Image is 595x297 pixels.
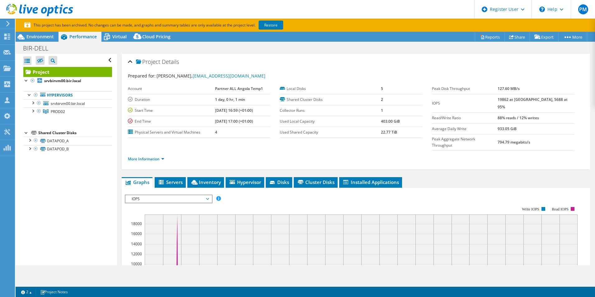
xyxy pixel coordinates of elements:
[23,77,112,85] a: srvbirvm00.bir.local
[269,179,289,185] span: Disks
[112,34,127,40] span: Virtual
[193,73,265,79] a: [EMAIL_ADDRESS][DOMAIN_NAME]
[280,129,381,135] label: Used Shared Capacity
[229,179,261,185] span: Hypervisor
[136,59,160,65] span: Project
[17,288,36,296] a: 2
[552,207,569,211] text: Read IOPS
[522,207,539,211] text: Write IOPS
[131,231,142,236] text: 16000
[475,32,505,42] a: Reports
[131,261,142,266] text: 10000
[23,107,112,115] a: PROD02
[23,99,112,107] a: srvbirvm00.bir.local
[23,91,112,99] a: Hypervisors
[128,118,215,125] label: End Time
[381,97,383,102] b: 2
[51,109,65,114] span: PROD02
[26,34,54,40] span: Environment
[128,129,215,135] label: Physical Servers and Virtual Machines
[128,86,215,92] label: Account
[157,73,265,79] span: [PERSON_NAME],
[498,139,530,145] b: 794.79 megabits/s
[381,108,383,113] b: 1
[342,179,399,185] span: Installed Applications
[131,251,142,257] text: 12000
[128,73,156,79] label: Prepared for:
[432,136,498,148] label: Peak Aggregate Network Throughput
[215,119,253,124] b: [DATE] 17:00 (+01:00)
[215,97,245,102] b: 1 day, 0 hr, 1 min
[297,179,335,185] span: Cluster Disks
[158,179,183,185] span: Servers
[498,126,517,131] b: 933.05 GiB
[215,86,263,91] b: Partner ALL Angola Temp1
[23,67,112,77] a: Project
[381,119,400,124] b: 403.00 GiB
[381,86,383,91] b: 5
[280,107,381,114] label: Collector Runs
[498,115,539,120] b: 88% reads / 12% writes
[125,179,149,185] span: Graphs
[23,145,112,153] a: DATAPOD_B
[44,78,81,83] b: srvbirvm00.bir.local
[558,32,587,42] a: More
[69,34,97,40] span: Performance
[539,7,545,12] svg: \n
[24,22,329,29] p: This project has been archived. No changes can be made, and graphs and summary tables are only av...
[381,130,397,135] b: 22.77 TiB
[190,179,221,185] span: Inventory
[432,115,498,121] label: Read/Write Ratio
[128,107,215,114] label: Start Time
[142,34,171,40] span: Cloud Pricing
[498,97,568,110] b: 19862 at [GEOGRAPHIC_DATA], 5688 at 95%
[51,101,85,106] span: srvbirvm00.bir.local
[38,129,112,137] div: Shared Cluster Disks
[215,108,253,113] b: [DATE] 16:59 (+01:00)
[530,32,559,42] a: Export
[20,45,58,52] h1: BIR-DELL
[498,86,520,91] b: 127.60 MB/s
[128,97,215,103] label: Duration
[432,100,498,106] label: IOPS
[215,130,217,135] b: 4
[578,4,588,14] span: PM
[280,86,381,92] label: Local Disks
[280,118,381,125] label: Used Local Capacity
[432,86,498,92] label: Peak Disk Throughput
[162,58,179,65] span: Details
[259,21,283,30] a: Restore
[131,221,142,226] text: 18000
[129,195,208,203] span: IOPS
[432,126,498,132] label: Average Daily Write
[23,137,112,145] a: DATAPOD_A
[280,97,381,103] label: Shared Cluster Disks
[128,156,164,162] a: More Information
[504,32,530,42] a: Share
[131,241,142,247] text: 14000
[36,288,72,296] a: Project Notes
